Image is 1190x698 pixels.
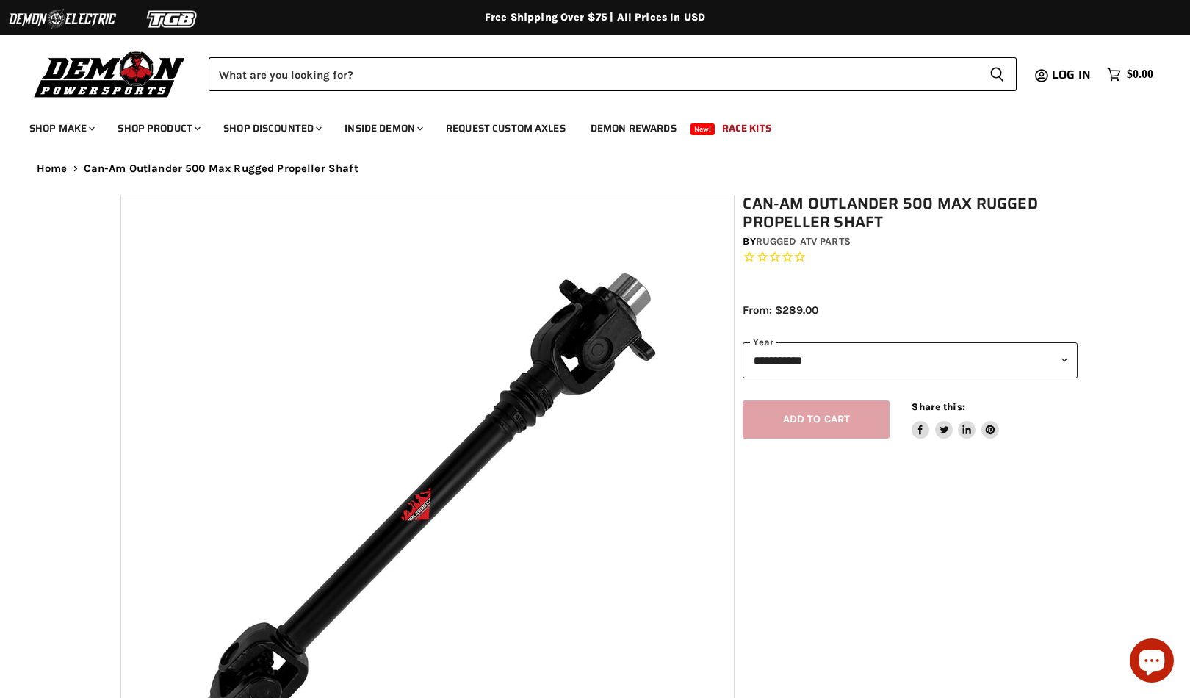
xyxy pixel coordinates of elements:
[212,113,331,143] a: Shop Discounted
[435,113,577,143] a: Request Custom Axles
[84,162,358,175] span: Can-Am Outlander 500 Max Rugged Propeller Shaft
[333,113,432,143] a: Inside Demon
[711,113,782,143] a: Race Kits
[1052,65,1091,84] span: Log in
[1100,64,1161,85] a: $0.00
[1045,68,1100,82] a: Log in
[107,113,209,143] a: Shop Product
[743,250,1078,265] span: Rated 0.0 out of 5 stars 0 reviews
[209,57,978,91] input: Search
[1125,638,1178,686] inbox-online-store-chat: Shopify online store chat
[18,113,104,143] a: Shop Make
[743,303,818,317] span: From: $289.00
[29,48,190,100] img: Demon Powersports
[756,235,851,248] a: Rugged ATV Parts
[912,400,999,439] aside: Share this:
[7,11,1183,24] div: Free Shipping Over $75 | All Prices In USD
[912,401,964,412] span: Share this:
[18,107,1150,143] ul: Main menu
[118,5,228,33] img: TGB Logo 2
[7,5,118,33] img: Demon Electric Logo 2
[1127,68,1153,82] span: $0.00
[209,57,1017,91] form: Product
[690,123,715,135] span: New!
[7,162,1183,175] nav: Breadcrumbs
[580,113,688,143] a: Demon Rewards
[743,234,1078,250] div: by
[978,57,1017,91] button: Search
[37,162,68,175] a: Home
[743,195,1078,231] h1: Can-Am Outlander 500 Max Rugged Propeller Shaft
[743,342,1078,378] select: year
